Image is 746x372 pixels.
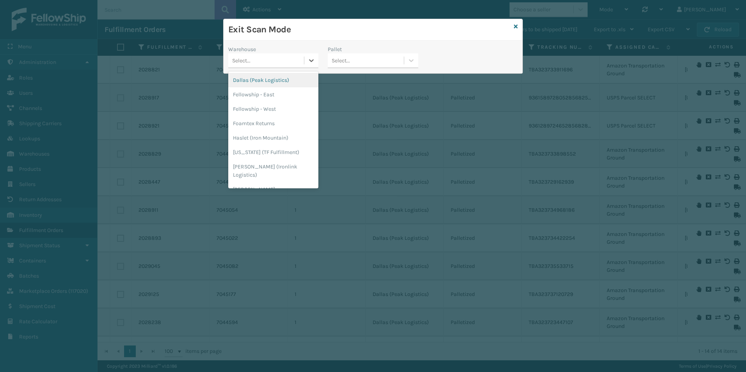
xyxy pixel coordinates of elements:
[228,131,318,145] div: Haslet (Iron Mountain)
[228,159,318,182] div: [PERSON_NAME] (Ironlink Logistics)
[228,102,318,116] div: Fellowship - West
[228,87,318,102] div: Fellowship - East
[232,57,250,65] div: Select...
[228,145,318,159] div: [US_STATE] (TF Fulfillment)
[228,73,318,87] div: Dallas (Peak Logistics)
[228,24,511,35] h3: Exit Scan Mode
[228,116,318,131] div: Foamtex Returns
[328,45,342,53] label: Pallet
[228,182,318,197] div: [PERSON_NAME]
[228,45,256,53] label: Warehouse
[332,57,350,65] div: Select...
